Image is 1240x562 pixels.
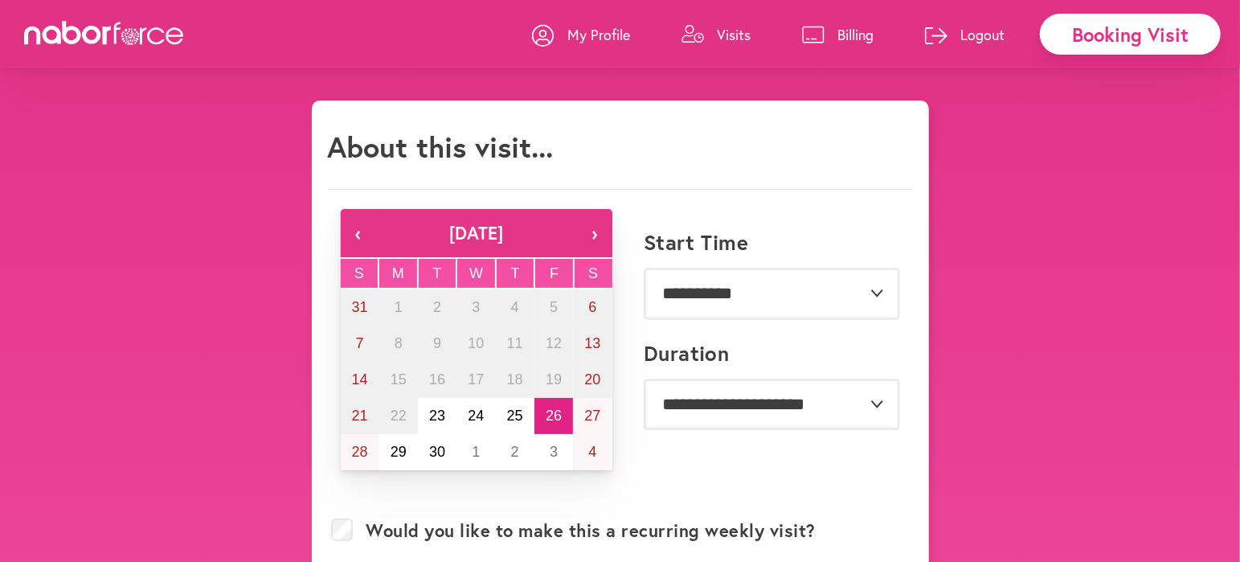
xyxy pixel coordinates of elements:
abbr: October 4, 2025 [588,444,596,460]
button: October 3, 2025 [534,434,573,470]
button: September 11, 2025 [496,326,534,362]
abbr: September 30, 2025 [429,444,445,460]
abbr: September 15, 2025 [391,371,407,388]
button: September 15, 2025 [379,362,418,398]
button: [DATE] [376,209,577,257]
button: September 27, 2025 [573,398,612,434]
abbr: September 16, 2025 [429,371,445,388]
abbr: September 4, 2025 [511,299,519,315]
button: September 30, 2025 [418,434,456,470]
abbr: September 26, 2025 [546,408,562,424]
abbr: Sunday [354,265,364,281]
button: September 17, 2025 [456,362,495,398]
button: September 13, 2025 [573,326,612,362]
button: September 10, 2025 [456,326,495,362]
abbr: October 2, 2025 [511,444,519,460]
button: September 5, 2025 [534,289,573,326]
a: My Profile [532,10,630,59]
abbr: August 31, 2025 [352,299,368,315]
div: Booking Visit [1040,14,1221,55]
abbr: September 1, 2025 [395,299,403,315]
abbr: September 6, 2025 [588,299,596,315]
abbr: Monday [392,265,404,281]
button: September 29, 2025 [379,434,418,470]
abbr: September 19, 2025 [546,371,562,388]
abbr: September 3, 2025 [472,299,480,315]
button: ‹ [341,209,376,257]
label: Start Time [644,230,749,255]
abbr: September 10, 2025 [468,335,484,351]
abbr: September 22, 2025 [391,408,407,424]
abbr: September 2, 2025 [433,299,441,315]
button: October 1, 2025 [456,434,495,470]
button: September 19, 2025 [534,362,573,398]
a: Billing [802,10,874,59]
abbr: September 28, 2025 [352,444,368,460]
abbr: September 27, 2025 [584,408,600,424]
abbr: Tuesday [432,265,441,281]
abbr: October 1, 2025 [472,444,480,460]
button: September 12, 2025 [534,326,573,362]
button: September 2, 2025 [418,289,456,326]
button: September 9, 2025 [418,326,456,362]
button: September 24, 2025 [456,398,495,434]
label: Would you like to make this a recurring weekly visit? [366,520,816,541]
button: September 22, 2025 [379,398,418,434]
button: September 26, 2025 [534,398,573,434]
abbr: September 21, 2025 [352,408,368,424]
p: Billing [837,25,874,44]
abbr: September 18, 2025 [507,371,523,388]
button: September 23, 2025 [418,398,456,434]
button: September 28, 2025 [341,434,379,470]
abbr: Saturday [588,265,598,281]
button: August 31, 2025 [341,289,379,326]
button: October 4, 2025 [573,434,612,470]
button: October 2, 2025 [496,434,534,470]
button: September 20, 2025 [573,362,612,398]
button: › [577,209,612,257]
button: September 1, 2025 [379,289,418,326]
button: September 18, 2025 [496,362,534,398]
button: September 7, 2025 [341,326,379,362]
a: Logout [925,10,1005,59]
abbr: Thursday [511,265,520,281]
abbr: September 5, 2025 [550,299,558,315]
button: September 6, 2025 [573,289,612,326]
abbr: September 25, 2025 [507,408,523,424]
abbr: September 23, 2025 [429,408,445,424]
button: September 16, 2025 [418,362,456,398]
abbr: September 20, 2025 [584,371,600,388]
button: September 14, 2025 [341,362,379,398]
h1: About this visit... [328,129,554,164]
abbr: September 14, 2025 [352,371,368,388]
label: Duration [644,341,730,366]
abbr: September 17, 2025 [468,371,484,388]
p: Logout [960,25,1005,44]
abbr: September 7, 2025 [356,335,364,351]
abbr: October 3, 2025 [550,444,558,460]
abbr: September 12, 2025 [546,335,562,351]
button: September 3, 2025 [456,289,495,326]
abbr: September 9, 2025 [433,335,441,351]
p: My Profile [567,25,630,44]
abbr: September 13, 2025 [584,335,600,351]
abbr: September 8, 2025 [395,335,403,351]
abbr: Friday [550,265,559,281]
button: September 21, 2025 [341,398,379,434]
abbr: September 11, 2025 [507,335,523,351]
a: Visits [681,10,751,59]
abbr: September 29, 2025 [391,444,407,460]
abbr: Wednesday [469,265,483,281]
button: September 25, 2025 [496,398,534,434]
abbr: September 24, 2025 [468,408,484,424]
p: Visits [717,25,751,44]
button: September 4, 2025 [496,289,534,326]
button: September 8, 2025 [379,326,418,362]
